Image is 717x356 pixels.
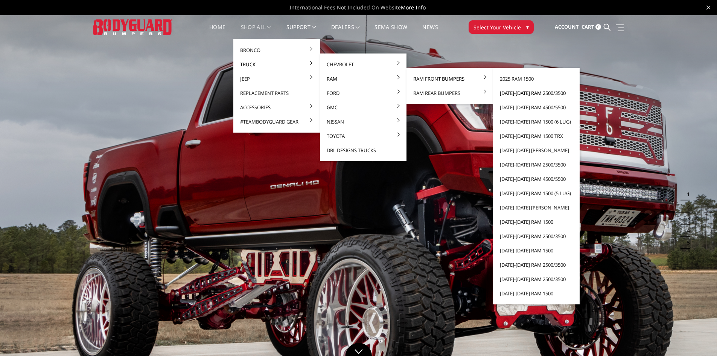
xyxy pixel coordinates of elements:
a: [DATE]-[DATE] [PERSON_NAME] [496,143,577,157]
span: Account [555,23,579,30]
a: [DATE]-[DATE] Ram 1500 [496,243,577,258]
a: Dealers [331,24,360,39]
a: GMC [323,100,403,115]
a: [DATE]-[DATE] Ram 1500 [496,286,577,301]
a: Toyota [323,129,403,143]
a: Ram [323,72,403,86]
button: 5 of 5 [682,237,690,249]
iframe: Chat Widget [679,320,717,356]
button: 4 of 5 [682,225,690,237]
a: Click to Down [346,343,372,356]
span: ▾ [526,23,529,31]
button: 2 of 5 [682,200,690,212]
a: [DATE]-[DATE] Ram 4500/5500 [496,100,577,115]
a: [DATE]-[DATE] Ram 2500/3500 [496,258,577,272]
a: [DATE]-[DATE] Ram 1500 (5 lug) [496,186,577,200]
a: DBL Designs Trucks [323,143,403,157]
a: Accessories [236,100,317,115]
a: Support [286,24,316,39]
a: [DATE]-[DATE] Ram 2500/3500 [496,86,577,100]
a: Ram Front Bumpers [409,72,490,86]
a: Ram Rear Bumpers [409,86,490,100]
a: Chevrolet [323,57,403,72]
a: Jeep [236,72,317,86]
button: Select Your Vehicle [469,20,534,34]
img: BODYGUARD BUMPERS [93,19,172,35]
a: Ford [323,86,403,100]
a: 2025 Ram 1500 [496,72,577,86]
a: Home [209,24,225,39]
a: [DATE]-[DATE] Ram 1500 (6 lug) [496,115,577,129]
a: Account [555,17,579,37]
a: [DATE]-[DATE] Ram 4500/5500 [496,172,577,186]
a: Replacement Parts [236,86,317,100]
a: [DATE]-[DATE] Ram 2500/3500 [496,272,577,286]
a: Truck [236,57,317,72]
a: [DATE]-[DATE] Ram 2500/3500 [496,157,577,172]
span: 0 [595,24,601,30]
a: shop all [241,24,271,39]
button: 3 of 5 [682,212,690,225]
a: News [422,24,438,39]
button: 1 of 5 [682,188,690,200]
a: [DATE]-[DATE] [PERSON_NAME] [496,200,577,215]
a: SEMA Show [374,24,407,39]
a: [DATE]-[DATE] Ram 1500 TRX [496,129,577,143]
span: Cart [582,23,594,30]
a: Cart 0 [582,17,601,37]
a: #TeamBodyguard Gear [236,115,317,129]
a: Nissan [323,115,403,129]
a: Bronco [236,43,317,57]
a: More Info [401,4,426,11]
a: [DATE]-[DATE] Ram 2500/3500 [496,229,577,243]
a: [DATE]-[DATE] Ram 1500 [496,215,577,229]
span: Select Your Vehicle [473,23,521,31]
